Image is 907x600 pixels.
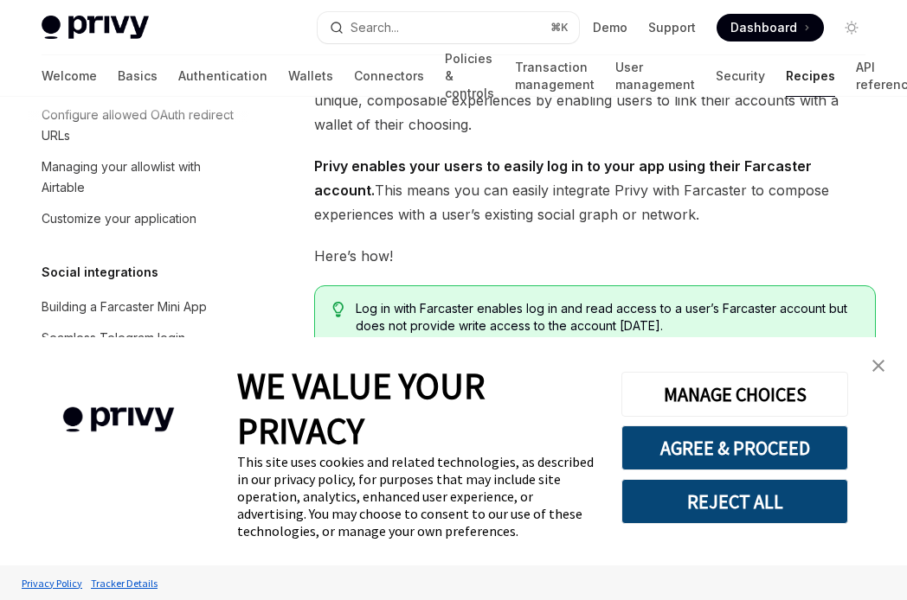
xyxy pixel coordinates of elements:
a: Dashboard [717,14,824,41]
a: Authentication [178,55,267,97]
a: close banner [861,348,896,383]
span: Dashboard [730,19,797,36]
img: light logo [42,16,149,40]
img: close banner [872,360,884,372]
button: MANAGE CHOICES [621,372,848,417]
span: WE VALUE YOUR PRIVACY [237,363,485,453]
button: Toggle dark mode [838,14,865,41]
a: Basics [118,55,158,97]
a: Tracker Details [87,568,162,598]
a: Managing your allowlist with Airtable [28,151,249,203]
svg: Tip [332,302,344,317]
div: This site uses cookies and related technologies, as described in our privacy policy, for purposes... [237,453,595,539]
a: Configure allowed OAuth redirect URLs [28,99,249,151]
div: Search... [351,17,399,38]
a: Policies & controls [445,55,494,97]
button: Search...⌘K [318,12,580,43]
button: AGREE & PROCEED [621,425,848,470]
strong: Privy enables your users to easily log in to your app using their Farcaster account. [314,157,812,199]
a: Customize your application [28,203,249,234]
a: Privacy Policy [17,568,87,598]
div: Managing your allowlist with Airtable [42,156,239,198]
a: Wallets [288,55,333,97]
img: company logo [26,382,211,457]
a: Recipes [786,55,835,97]
a: Transaction management [515,55,595,97]
span: Here’s how! [314,244,876,268]
a: Seamless Telegram login [28,322,249,354]
a: Welcome [42,55,97,97]
span: Log in with Farcaster enables log in and read access to a user’s Farcaster account but does not p... [356,300,858,335]
span: ⌘ K [550,21,569,35]
a: Demo [593,19,627,36]
div: Seamless Telegram login [42,328,185,348]
a: Building a Farcaster Mini App [28,291,249,322]
a: Security [716,55,765,97]
div: Building a Farcaster Mini App [42,297,207,317]
a: User management [615,55,695,97]
a: Support [648,19,696,36]
button: REJECT ALL [621,479,848,524]
div: Configure allowed OAuth redirect URLs [42,105,239,146]
h5: Social integrations [42,262,158,283]
a: Connectors [354,55,424,97]
div: Customize your application [42,208,196,229]
span: This means you can easily integrate Privy with Farcaster to compose experiences with a user’s exi... [314,154,876,227]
